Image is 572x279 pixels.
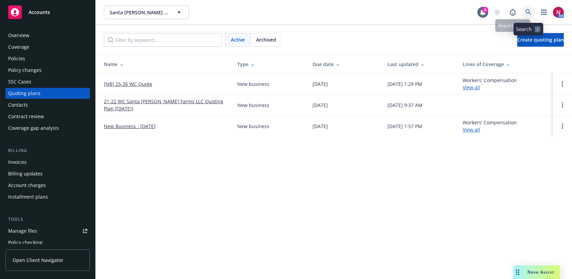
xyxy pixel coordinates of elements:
div: Invoices [8,157,27,168]
a: Switch app [537,5,551,19]
div: New business [237,123,269,130]
a: Report a Bug [506,5,520,19]
div: Workers' Compensation [463,119,517,133]
a: Contract review [5,111,90,122]
a: 21-22 WC Santa [PERSON_NAME] Farms LLC Quoting Plan ([DATE]) [104,98,226,112]
span: Archived [256,36,276,43]
div: Last updated [387,61,452,68]
a: Invoices [5,157,90,168]
a: SSC Cases [5,76,90,87]
div: [DATE] [313,102,328,109]
a: Billing updates [5,168,90,179]
div: Type [237,61,302,68]
div: Billing updates [8,168,43,179]
a: Manage files [5,226,90,236]
div: [DATE] 9:37 AM [387,102,423,109]
div: Policies [8,53,25,64]
a: Quoting plans [5,88,90,99]
a: Create quoting plan [517,33,564,47]
a: Search [522,5,535,19]
div: Workers' Compensation [463,77,517,91]
div: Quoting plans [8,88,41,99]
a: Open options [558,80,567,88]
a: [NB] 25-26 WC Quote [104,80,152,88]
div: Drag to move [513,265,522,279]
div: Due date [313,61,377,68]
div: Coverage gap analysis [8,123,59,134]
span: Santa [PERSON_NAME] Farms LLC [110,9,169,16]
span: Accounts [29,10,50,15]
a: View all [463,126,480,133]
a: View all [463,84,480,91]
a: New Business - [DATE] [104,123,156,130]
a: Account charges [5,180,90,191]
div: Contacts [8,99,28,110]
a: Open options [558,101,567,109]
img: photo [553,7,564,18]
a: Coverage gap analysis [5,123,90,134]
span: Open Client Navigator [13,257,63,264]
div: Name [104,61,226,68]
a: Policy checking [5,237,90,248]
a: Open options [558,122,567,130]
div: Lines of Coverage [463,61,547,68]
div: Installment plans [8,191,48,202]
div: Policy checking [8,237,43,248]
div: Overview [8,30,29,41]
div: Coverage [8,42,29,52]
div: [DATE] [313,80,328,88]
button: Santa [PERSON_NAME] Farms LLC [104,5,189,19]
a: Overview [5,30,90,41]
button: Nova Assist [513,265,560,279]
div: Account charges [8,180,46,191]
a: Policies [5,53,90,64]
div: 6 [482,7,488,13]
div: [DATE] [313,123,328,130]
div: New business [237,102,269,109]
input: Filter by keyword... [104,33,222,47]
div: Manage files [8,226,37,236]
div: New business [237,80,269,88]
div: [DATE] 1:29 PM [387,80,422,88]
div: SSC Cases [8,76,31,87]
div: [DATE] 1:57 PM [387,123,422,130]
span: Create quoting plan [517,36,564,43]
div: Policy changes [8,65,42,76]
a: Policy changes [5,65,90,76]
a: Accounts [5,3,90,22]
a: Installment plans [5,191,90,202]
a: Start snowing [490,5,504,19]
span: Nova Assist [527,269,554,275]
div: Tools [5,216,90,223]
div: Billing [5,147,90,154]
span: Active [231,36,245,43]
a: Coverage [5,42,90,52]
div: Contract review [8,111,44,122]
a: Contacts [5,99,90,110]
